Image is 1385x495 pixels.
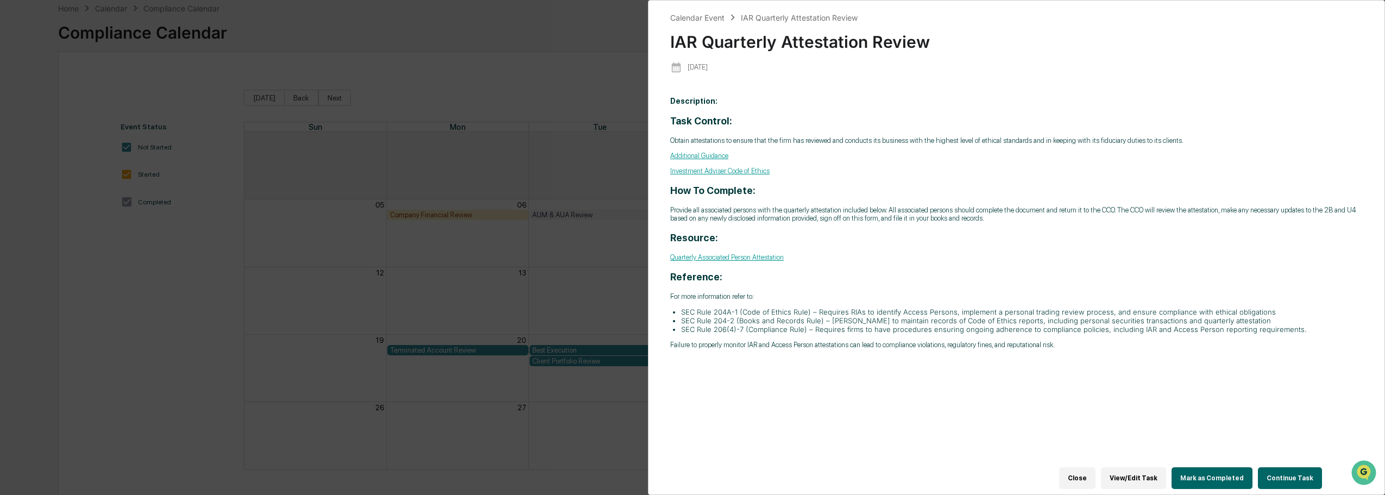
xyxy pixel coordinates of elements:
div: 🗄️ [79,138,87,147]
p: Failure to properly monitor IAR and Access Person attestations can lead to compliance violations,... [670,341,1363,349]
strong: Reference: [670,271,722,283]
a: Investment Adviser Code of Ethics [670,167,770,175]
p: Obtain attestations to ensure that the firm has reviewed and conducts its business with the highe... [670,136,1363,145]
div: 🔎 [11,159,20,167]
strong: How To Complete: [670,185,756,196]
p: For more information refer to: [670,292,1363,300]
p: How can we help? [11,23,198,40]
button: View/Edit Task [1101,467,1166,489]
li: SEC Rule 204A-1 (Code of Ethics Rule) – Requires RIAs to identify Access Persons, implement a per... [681,308,1363,316]
a: Powered byPylon [77,184,131,192]
a: Quarterly Associated Person Attestation [670,253,784,261]
span: Pylon [108,184,131,192]
div: IAR Quarterly Attestation Review [670,23,1363,52]
a: 🔎Data Lookup [7,153,73,173]
li: SEC Rule 204-2 (Books and Records Rule) – [PERSON_NAME] to maintain records of Code of Ethics rep... [681,316,1363,325]
span: Preclearance [22,137,70,148]
button: Continue Task [1258,467,1322,489]
div: IAR Quarterly Attestation Review [741,13,858,22]
li: SEC Rule 206(4)-7 (Compliance Rule) – Requires firms to have procedures ensuring ongoing adherenc... [681,325,1363,334]
a: Additional Guidance [670,152,728,160]
span: Attestations [90,137,135,148]
div: We're available if you need us! [37,94,137,103]
div: Calendar Event [670,13,725,22]
iframe: Open customer support [1350,459,1380,488]
button: Mark as Completed [1172,467,1252,489]
div: 🖐️ [11,138,20,147]
button: Start new chat [185,86,198,99]
a: 🗄️Attestations [74,133,139,152]
p: [DATE] [688,63,708,71]
span: Data Lookup [22,158,68,168]
b: Description: [670,97,717,105]
img: 1746055101610-c473b297-6a78-478c-a979-82029cc54cd1 [11,83,30,103]
strong: Task Control: [670,115,732,127]
div: Start new chat [37,83,178,94]
strong: Resource: [670,232,718,243]
button: Close [1059,467,1096,489]
a: 🖐️Preclearance [7,133,74,152]
p: Provide all associated persons with the quarterly attestation included below. All associated pers... [670,206,1363,222]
